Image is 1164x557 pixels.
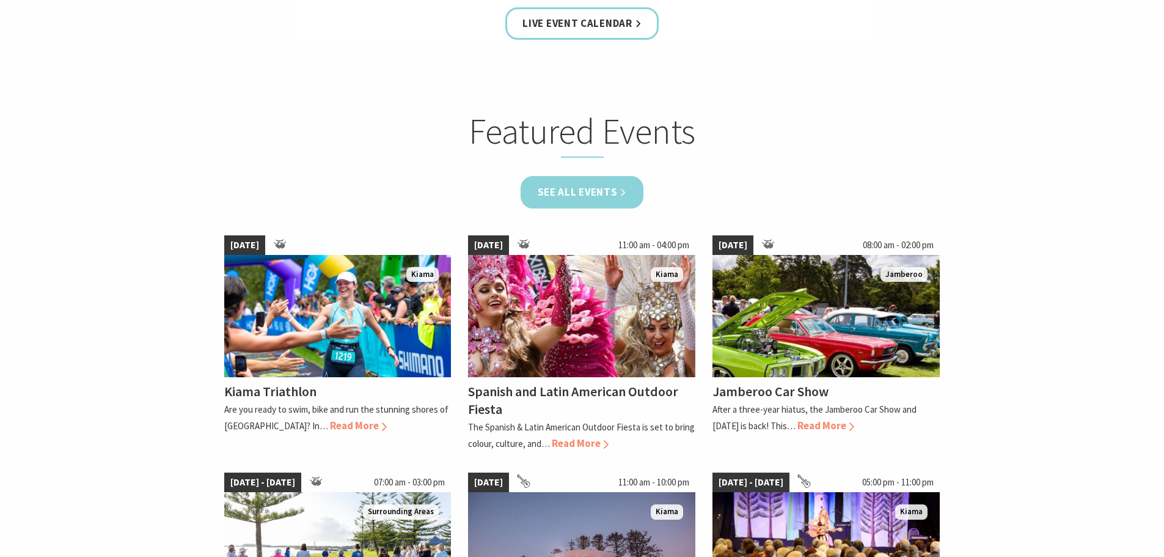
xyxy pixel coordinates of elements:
[552,437,609,450] span: Read More
[224,404,448,432] p: Are you ready to swim, bike and run the stunning shores of [GEOGRAPHIC_DATA]? In…
[712,255,940,377] img: Jamberoo Car Show
[343,110,822,158] h2: Featured Events
[712,404,917,432] p: After a three-year hiatus, the Jamberoo Car Show and [DATE] is back! This…
[224,235,265,255] span: [DATE]
[712,235,940,452] a: [DATE] 08:00 am - 02:00 pm Jamberoo Car Show Jamberoo Jamberoo Car Show After a three-year hiatus...
[612,235,695,255] span: 11:00 am - 04:00 pm
[368,473,451,492] span: 07:00 am - 03:00 pm
[468,421,695,449] p: The Spanish & Latin American Outdoor Fiesta is set to bring colour, culture, and…
[857,235,940,255] span: 08:00 am - 02:00 pm
[895,504,928,520] span: Kiama
[224,383,317,400] h4: Kiama Triathlon
[468,255,695,377] img: Dancers in jewelled pink and silver costumes with feathers, holding their hands up while smiling
[363,504,439,520] span: Surrounding Areas
[468,235,509,255] span: [DATE]
[880,267,928,282] span: Jamberoo
[406,267,439,282] span: Kiama
[224,235,452,452] a: [DATE] kiamatriathlon Kiama Kiama Triathlon Are you ready to swim, bike and run the stunning shor...
[651,504,683,520] span: Kiama
[712,473,789,492] span: [DATE] - [DATE]
[712,383,829,400] h4: Jamberoo Car Show
[468,383,678,418] h4: Spanish and Latin American Outdoor Fiesta
[468,473,509,492] span: [DATE]
[224,473,301,492] span: [DATE] - [DATE]
[651,267,683,282] span: Kiama
[856,473,940,492] span: 05:00 pm - 11:00 pm
[224,255,452,377] img: kiamatriathlon
[612,473,695,492] span: 11:00 am - 10:00 pm
[330,419,387,432] span: Read More
[797,419,854,432] span: Read More
[712,235,753,255] span: [DATE]
[521,176,644,208] a: See all Events
[505,7,658,40] a: Live Event Calendar
[468,235,695,452] a: [DATE] 11:00 am - 04:00 pm Dancers in jewelled pink and silver costumes with feathers, holding th...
